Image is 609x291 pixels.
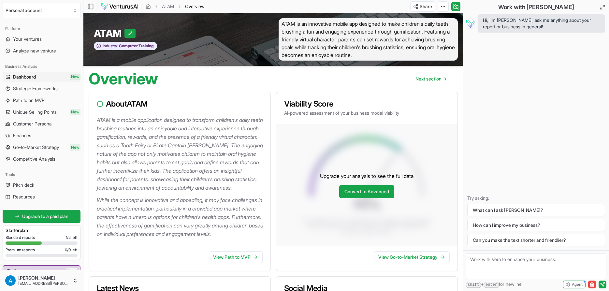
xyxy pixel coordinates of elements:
span: Resources [13,194,35,200]
span: [PERSON_NAME] [18,275,70,281]
nav: pagination [410,72,451,85]
a: Your ventures [3,34,80,44]
a: Unique Selling PointsNew [3,107,80,117]
a: Go to next page [410,72,451,85]
a: Pitch deck [3,180,80,190]
h3: Viability Score [284,100,450,108]
span: Analyze new venture [13,48,56,54]
a: Strategic Frameworks [3,83,80,94]
img: ACg8ocIHUoYTq98vso_MXiNBAOgWjDZSTxcPR5thEfbxygViC3o2sQ=s96-c [5,275,16,286]
span: Unique Selling Points [13,109,57,115]
span: Upgrade to a paid plan [22,213,68,220]
a: Upgrade to a paid plan [3,210,80,223]
a: View Go-to-Market Strategy [374,251,450,263]
span: Overview [185,3,205,10]
span: [EMAIL_ADDRESS][PERSON_NAME][PERSON_NAME][DOMAIN_NAME] [18,281,70,286]
span: ATAM is an innovative mobile app designed to make children's daily teeth brushing a fun and engag... [279,18,458,61]
span: New [70,109,80,115]
button: Can you make the text shorter and friendlier? [467,234,605,246]
span: Finances [13,132,31,139]
h3: Starter plan [6,227,78,234]
div: Platform [3,23,80,34]
img: logo [101,3,139,10]
a: Go-to-Market StrategyNew [3,142,80,153]
p: Try asking: [467,195,605,201]
span: Industry: [103,43,118,49]
a: Analyze new venture [3,46,80,56]
span: Standard reports [6,235,35,240]
button: How can I improve my business? [467,219,605,231]
span: Pitch deck [13,182,34,188]
span: Computer Training [118,43,153,49]
span: Your ventures [13,36,42,42]
button: Agent [563,281,586,288]
button: Select an organization [3,3,80,18]
a: Path to an MVP [3,95,80,106]
p: While the concept is innovative and appealing, it may face challenges in practical implementation... [97,196,265,238]
h1: Overview [89,71,158,87]
kbd: shift [466,282,481,288]
a: CommunityNew [3,266,80,276]
p: AI-powered assessment of your business model viability [284,110,450,116]
button: [PERSON_NAME][EMAIL_ADDRESS][PERSON_NAME][PERSON_NAME][DOMAIN_NAME] [3,273,80,288]
span: Customer Persona [13,121,51,127]
a: Resources [3,192,80,202]
span: Share [420,3,432,10]
img: Vera [465,18,475,29]
span: New [66,268,77,274]
button: Industry:Computer Training [94,42,157,51]
span: ATAM [94,27,124,39]
a: Competitive Analysis [3,154,80,164]
span: + for newline [466,281,522,288]
span: Strategic Frameworks [13,85,58,92]
span: Agent [572,282,583,287]
span: Go-to-Market Strategy [13,144,59,151]
p: Upgrade your analysis to see the full data [320,172,413,180]
span: 0 / 0 left [65,247,78,253]
h3: About ATAM [97,100,263,108]
span: Next section [415,76,442,82]
span: Hi, I'm [PERSON_NAME], ask me anything about your report or business in general! [483,17,600,30]
a: ATAM [162,3,174,10]
kbd: enter [484,282,499,288]
a: DashboardNew [3,72,80,82]
a: View Path to MVP [209,251,263,263]
span: Competitive Analysis [13,156,55,162]
span: New [70,144,80,151]
a: Finances [3,130,80,141]
span: 1 / 2 left [66,235,78,240]
button: What can I ask [PERSON_NAME]? [467,204,605,216]
h2: Work with [PERSON_NAME] [498,3,574,12]
a: Customer Persona [3,119,80,129]
p: ATAM is a mobile application designed to transform children's daily teeth brushing routines into ... [97,116,265,192]
a: Convert to Advanced [339,185,394,198]
div: Tools [3,169,80,180]
span: Community [14,268,37,274]
span: Path to an MVP [13,97,45,104]
nav: breadcrumb [146,3,205,10]
button: Share [410,1,435,12]
span: New [70,74,80,80]
span: Premium reports [6,247,35,253]
div: Business Analysis [3,61,80,72]
span: Dashboard [13,74,36,80]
